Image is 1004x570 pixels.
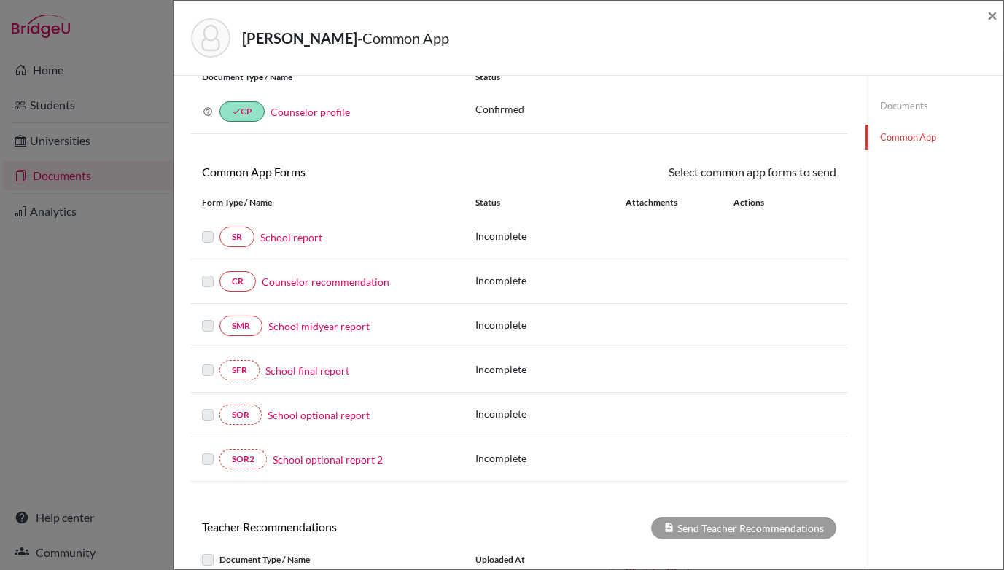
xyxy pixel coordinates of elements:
div: Document Type / Name [191,71,464,84]
a: Counselor recommendation [262,274,389,289]
a: Counselor profile [271,106,350,118]
a: CR [219,271,256,292]
a: School midyear report [268,319,370,334]
a: SOR [219,405,262,425]
h6: Teacher Recommendations [191,520,519,534]
strong: [PERSON_NAME] [242,29,357,47]
p: Incomplete [475,406,626,421]
div: Document Type / Name [191,551,464,569]
div: Status [464,71,847,84]
div: Select common app forms to send [519,163,847,181]
div: Form Type / Name [191,196,464,209]
i: done [232,107,241,116]
p: Incomplete [475,273,626,288]
div: Uploaded at [464,551,683,569]
a: SMR [219,316,262,336]
span: × [987,4,997,26]
p: Incomplete [475,450,626,466]
span: - Common App [357,29,449,47]
p: Incomplete [475,317,626,332]
a: Documents [865,93,1003,119]
a: School report [260,230,322,245]
a: Common App [865,125,1003,150]
a: School optional report 2 [273,452,383,467]
div: Attachments [626,196,716,209]
a: SOR2 [219,449,267,469]
div: Send Teacher Recommendations [651,517,836,539]
a: SFR [219,360,260,380]
div: Status [475,196,626,209]
a: School final report [265,363,349,378]
a: doneCP [219,101,265,122]
p: Incomplete [475,228,626,243]
div: Actions [716,196,806,209]
a: School optional report [268,407,370,423]
button: Close [987,7,997,24]
h6: Common App Forms [191,165,519,179]
a: SR [219,227,254,247]
p: Incomplete [475,362,626,377]
p: Confirmed [475,101,836,117]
